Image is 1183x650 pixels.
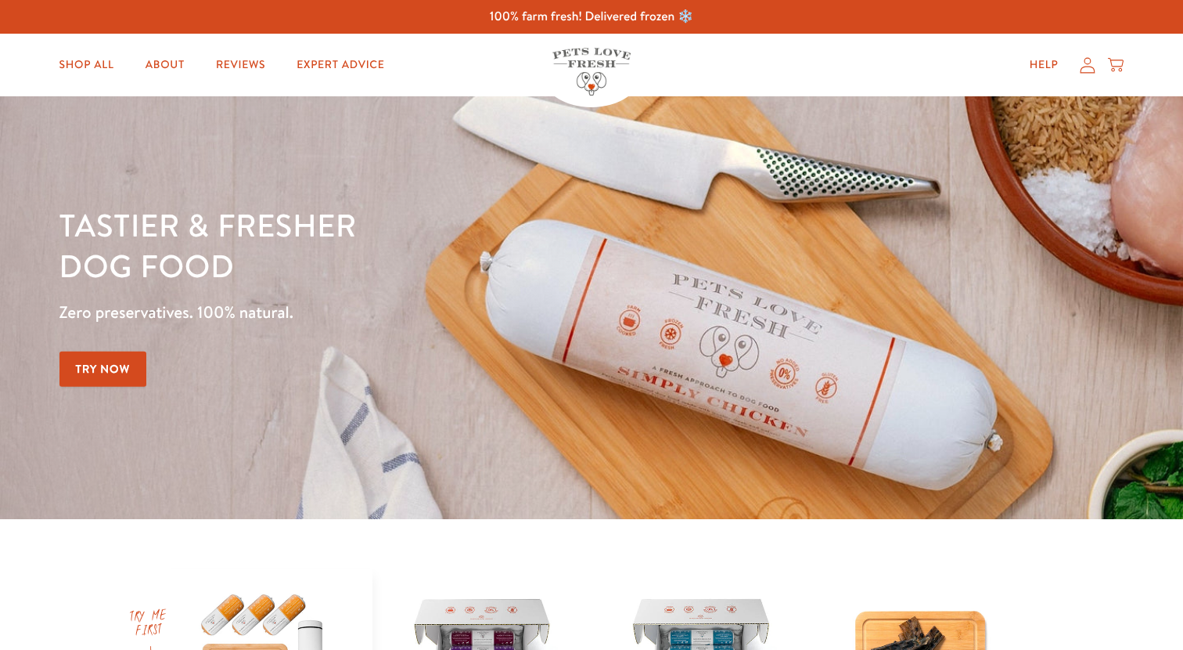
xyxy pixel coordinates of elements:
a: Help [1017,49,1071,81]
a: Try Now [59,352,147,387]
img: Pets Love Fresh [552,48,631,96]
a: Reviews [203,49,278,81]
a: About [133,49,197,81]
a: Expert Advice [284,49,397,81]
h1: Tastier & fresher dog food [59,204,769,286]
a: Shop All [47,49,127,81]
p: Zero preservatives. 100% natural. [59,298,769,327]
